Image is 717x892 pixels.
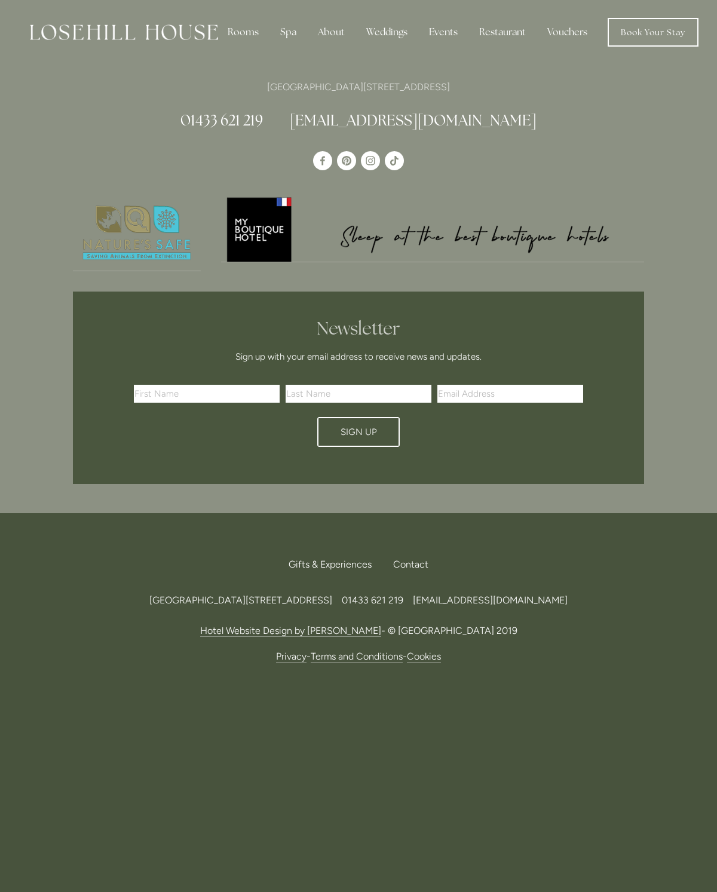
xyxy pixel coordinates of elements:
a: Book Your Stay [608,18,698,47]
a: [EMAIL_ADDRESS][DOMAIN_NAME] [413,594,568,606]
div: About [308,20,354,44]
a: 01433 621 219 [342,594,403,606]
p: [GEOGRAPHIC_DATA][STREET_ADDRESS] [73,79,644,95]
img: Nature's Safe - Logo [73,195,201,271]
input: Email Address [437,385,583,403]
div: Weddings [357,20,417,44]
a: Pinterest [337,151,356,170]
span: Sign Up [341,427,377,437]
p: - © [GEOGRAPHIC_DATA] 2019 [73,623,644,639]
a: Losehill House Hotel & Spa [313,151,332,170]
a: Terms and Conditions [311,651,403,663]
div: Contact [384,551,428,578]
img: My Boutique Hotel - Logo [221,195,645,262]
input: Last Name [286,385,431,403]
input: First Name [134,385,280,403]
a: Privacy [276,651,307,663]
p: Sign up with your email address to receive news and updates. [138,350,579,364]
a: Instagram [361,151,380,170]
p: - - [73,648,644,664]
a: Cookies [407,651,441,663]
a: 01433 621 219 [180,111,263,130]
a: Vouchers [538,20,597,44]
img: Losehill House [30,24,218,40]
button: Sign Up [317,417,400,447]
a: [EMAIL_ADDRESS][DOMAIN_NAME] [290,111,537,130]
h2: Newsletter [138,318,579,339]
a: Hotel Website Design by [PERSON_NAME] [200,625,381,637]
div: Rooms [218,20,268,44]
div: Spa [271,20,306,44]
span: Gifts & Experiences [289,559,372,570]
a: Gifts & Experiences [289,551,381,578]
a: TikTok [385,151,404,170]
div: Events [419,20,467,44]
span: [GEOGRAPHIC_DATA][STREET_ADDRESS] [149,594,332,606]
div: Restaurant [470,20,535,44]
